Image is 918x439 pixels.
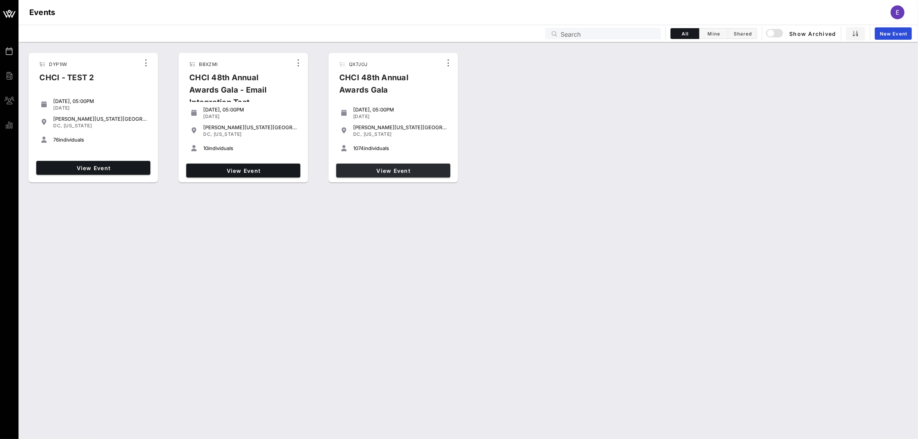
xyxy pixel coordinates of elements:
[353,145,364,151] span: 1074
[728,28,757,39] button: Shared
[53,116,147,122] div: [PERSON_NAME][US_STATE][GEOGRAPHIC_DATA]
[53,137,147,143] div: individuals
[53,123,62,128] span: DC,
[733,31,752,37] span: Shared
[189,167,297,174] span: View Event
[333,71,442,102] div: CHCI 48th Annual Awards Gala
[339,167,447,174] span: View Event
[349,61,367,67] span: QX7JOJ
[203,124,297,130] div: [PERSON_NAME][US_STATE][GEOGRAPHIC_DATA]
[49,61,67,67] span: DYP1IW
[353,106,447,113] div: [DATE], 05:00PM
[186,164,300,177] a: View Event
[336,164,450,177] a: View Event
[203,113,297,120] div: [DATE]
[875,27,912,40] a: New Event
[767,29,836,38] span: Show Archived
[353,124,447,130] div: [PERSON_NAME][US_STATE][GEOGRAPHIC_DATA]
[36,161,150,175] a: View Event
[53,137,59,143] span: 76
[53,98,147,104] div: [DATE], 05:00PM
[203,106,297,113] div: [DATE], 05:00PM
[353,145,447,151] div: individuals
[53,105,147,111] div: [DATE]
[704,31,723,37] span: Mine
[353,113,447,120] div: [DATE]
[29,6,56,19] h1: Events
[183,71,292,115] div: CHCI 48th Annual Awards Gala - Email Integration Test
[203,131,212,137] span: DC,
[896,8,899,16] span: E
[203,145,208,151] span: 10
[670,28,699,39] button: All
[767,27,836,41] button: Show Archived
[199,61,217,67] span: BBXZMI
[214,131,242,137] span: [US_STATE]
[39,165,147,171] span: View Event
[699,28,728,39] button: Mine
[203,145,297,151] div: individuals
[891,5,905,19] div: E
[353,131,362,137] span: DC,
[675,31,694,37] span: All
[33,71,100,90] div: CHCI - TEST 2
[64,123,92,128] span: [US_STATE]
[879,31,907,37] span: New Event
[364,131,392,137] span: [US_STATE]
